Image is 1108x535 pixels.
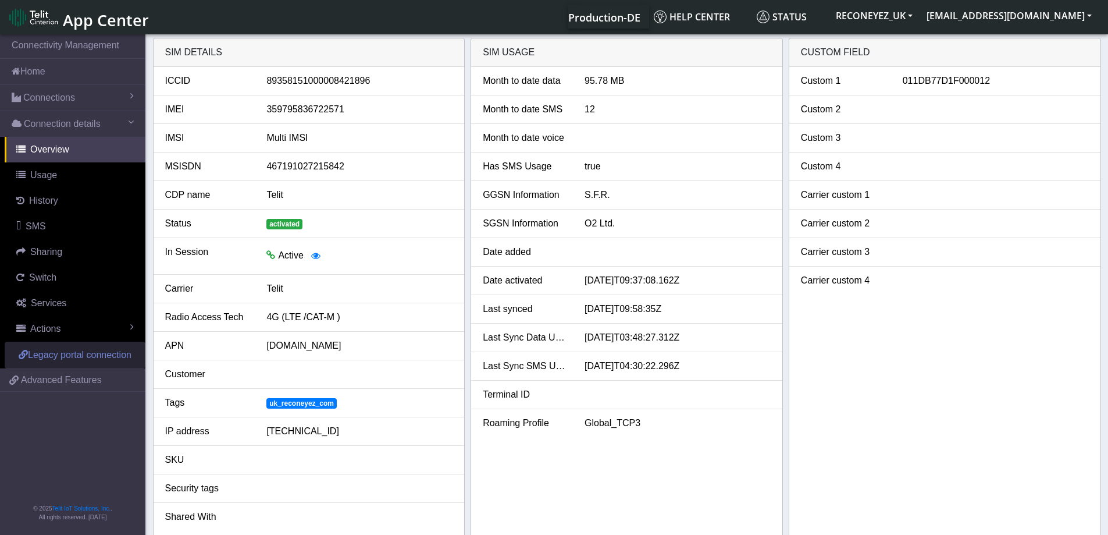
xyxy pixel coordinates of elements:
[474,160,576,173] div: Has SMS Usage
[576,274,779,288] div: [DATE]T09:37:08.162Z
[156,102,258,116] div: IMEI
[156,510,258,524] div: Shared With
[156,367,258,381] div: Customer
[576,331,779,345] div: [DATE]T03:48:27.312Z
[792,274,894,288] div: Carrier custom 4
[576,102,779,116] div: 12
[5,265,145,290] a: Switch
[568,5,640,29] a: Your current platform instance
[576,416,779,430] div: Global_TCP3
[5,316,145,342] a: Actions
[258,424,461,438] div: [TECHNICAL_ID]
[63,9,149,31] span: App Center
[29,196,58,206] span: History
[30,247,62,257] span: Sharing
[576,302,779,316] div: [DATE]T09:58:35Z
[5,162,145,188] a: Usage
[156,188,258,202] div: CDP name
[576,74,779,88] div: 95.78 MB
[156,131,258,145] div: IMSI
[5,239,145,265] a: Sharing
[29,272,56,282] span: Switch
[757,10,807,23] span: Status
[792,131,894,145] div: Custom 3
[156,339,258,353] div: APN
[156,396,258,410] div: Tags
[156,245,258,267] div: In Session
[654,10,667,23] img: knowledge.svg
[474,388,576,402] div: Terminal ID
[474,131,576,145] div: Month to date voice
[258,160,461,173] div: 467191027215842
[792,74,894,88] div: Custom 1
[258,339,461,353] div: [DOMAIN_NAME]
[24,117,101,131] span: Connection details
[266,219,302,229] span: activated
[9,8,58,27] img: logo-telit-cinterion-gw-new.png
[258,131,461,145] div: Multi IMSI
[31,298,66,308] span: Services
[156,453,258,467] div: SKU
[23,91,75,105] span: Connections
[5,214,145,239] a: SMS
[757,10,769,23] img: status.svg
[258,282,461,296] div: Telit
[258,74,461,88] div: 89358151000008421896
[792,160,894,173] div: Custom 4
[474,302,576,316] div: Last synced
[156,282,258,296] div: Carrier
[474,416,576,430] div: Roaming Profile
[30,170,57,180] span: Usage
[474,274,576,288] div: Date activated
[654,10,730,23] span: Help center
[568,10,640,24] span: Production-DE
[5,188,145,214] a: History
[154,38,465,67] div: SIM details
[792,245,894,259] div: Carrier custom 3
[649,5,752,29] a: Help center
[792,217,894,231] div: Carrier custom 2
[30,144,69,154] span: Overview
[258,310,461,324] div: 4G (LTE /CAT-M )
[266,398,336,409] span: uk_reconeyez_com
[474,245,576,259] div: Date added
[304,245,328,267] button: View session details
[28,350,131,360] span: Legacy portal connection
[156,217,258,231] div: Status
[156,310,258,324] div: Radio Access Tech
[894,74,1098,88] div: 011DB77D1F000012
[920,5,1099,26] button: [EMAIL_ADDRESS][DOMAIN_NAME]
[474,188,576,202] div: GGSN Information
[576,217,779,231] div: O2 Ltd.
[474,74,576,88] div: Month to date data
[156,481,258,495] div: Security tags
[474,217,576,231] div: SGSN Information
[576,359,779,373] div: [DATE]T04:30:22.296Z
[258,102,461,116] div: 359795836722571
[30,324,60,334] span: Actions
[26,221,46,231] span: SMS
[474,359,576,373] div: Last Sync SMS Usage
[576,160,779,173] div: true
[156,424,258,438] div: IP address
[52,505,111,512] a: Telit IoT Solutions, Inc.
[789,38,1100,67] div: Custom field
[829,5,920,26] button: RECONEYEZ_UK
[752,5,829,29] a: Status
[792,188,894,202] div: Carrier custom 1
[21,373,102,387] span: Advanced Features
[474,102,576,116] div: Month to date SMS
[474,331,576,345] div: Last Sync Data Usage
[5,290,145,316] a: Services
[5,137,145,162] a: Overview
[576,188,779,202] div: S.F.R.
[278,250,304,260] span: Active
[9,5,147,30] a: App Center
[156,74,258,88] div: ICCID
[792,102,894,116] div: Custom 2
[156,160,258,173] div: MSISDN
[471,38,782,67] div: SIM usage
[258,188,461,202] div: Telit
